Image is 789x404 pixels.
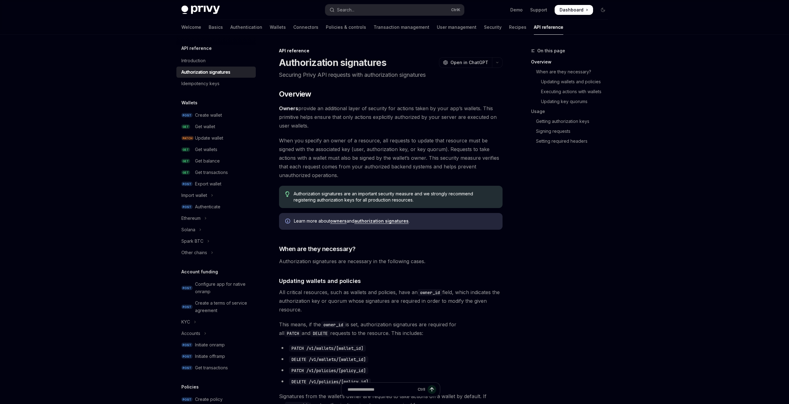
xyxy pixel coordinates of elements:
button: Toggle Accounts section [176,328,256,339]
a: Idempotency keys [176,78,256,89]
span: POST [181,205,193,209]
span: Authorization signatures are necessary in the following cases. [279,257,503,266]
div: KYC [181,318,190,326]
a: GETGet balance [176,155,256,167]
a: Welcome [181,20,201,35]
div: Create wallet [195,111,222,119]
a: POSTExport wallet [176,178,256,189]
div: Initiate onramp [195,341,225,349]
code: DELETE /v1/wallets/[wallet_id] [289,356,368,363]
span: POST [181,343,193,347]
p: Securing Privy API requests with authorization signatures [279,71,503,79]
img: dark logo [181,6,220,14]
span: POST [181,366,193,370]
a: Demo [510,7,523,13]
code: PATCH [284,330,302,337]
div: Get transactions [195,169,228,176]
span: POST [181,354,193,359]
a: Authentication [230,20,262,35]
h5: Policies [181,383,199,391]
span: All critical resources, such as wallets and policies, have an field, which indicates the authoriz... [279,288,503,314]
a: Setting required headers [531,136,613,146]
a: Signing requests [531,126,613,136]
span: Authorization signatures are an important security measure and we strongly recommend registering ... [294,191,496,203]
a: Security [484,20,502,35]
button: Toggle dark mode [598,5,608,15]
div: Ethereum [181,215,201,222]
div: Get wallets [195,146,217,153]
button: Open search [325,4,464,15]
button: Toggle Other chains section [176,247,256,258]
a: authorization signatures [354,218,409,224]
a: Wallets [270,20,286,35]
a: POSTInitiate onramp [176,339,256,350]
a: User management [437,20,477,35]
code: DELETE [310,330,330,337]
svg: Info [285,219,291,225]
div: Idempotency keys [181,80,219,87]
div: Initiate offramp [195,353,225,360]
code: DELETE /v1/policies/[policy_id] [289,378,371,385]
span: Learn more about and . [294,218,496,224]
a: Basics [209,20,223,35]
span: GET [181,124,190,129]
div: Export wallet [195,180,221,188]
span: POST [181,182,193,186]
div: Import wallet [181,192,207,199]
span: This means, if the is set, authorization signatures are required for all and requests to the reso... [279,320,503,337]
button: Toggle Spark BTC section [176,236,256,247]
div: Create a terms of service agreement [195,299,252,314]
svg: Tip [285,191,290,197]
div: Get transactions [195,364,228,371]
button: Toggle Import wallet section [176,190,256,201]
span: GET [181,170,190,175]
span: Ctrl K [451,7,460,12]
a: GETGet wallet [176,121,256,132]
span: PATCH [181,136,194,141]
a: When are they necessary? [531,67,613,77]
span: GET [181,159,190,163]
a: Owners [279,105,298,112]
a: Recipes [509,20,526,35]
div: Authenticate [195,203,220,211]
div: Update wallet [195,134,223,142]
a: Updating wallets and policies [531,77,613,87]
a: POSTAuthenticate [176,201,256,212]
div: Solana [181,226,195,233]
div: Configure app for native onramp [195,280,252,295]
a: API reference [534,20,563,35]
span: POST [181,397,193,402]
h5: Account funding [181,268,218,276]
a: owners [330,218,347,224]
a: Transaction management [374,20,429,35]
button: Toggle Solana section [176,224,256,235]
h1: Authorization signatures [279,57,387,68]
button: Toggle KYC section [176,316,256,328]
span: provide an additional layer of security for actions taken by your app’s wallets. This primitive h... [279,104,503,130]
input: Ask a question... [348,383,415,396]
a: Getting authorization keys [531,116,613,126]
span: GET [181,147,190,152]
a: Executing actions with wallets [531,87,613,97]
div: Get wallet [195,123,215,130]
code: owner_id [418,289,442,296]
a: Introduction [176,55,256,66]
a: POSTGet transactions [176,362,256,373]
a: Policies & controls [326,20,366,35]
code: PATCH /v1/policies/[policy_id] [289,367,368,374]
span: When you specify an owner of a resource, all requests to update that resource must be signed with... [279,136,503,180]
a: Updating key quorums [531,97,613,106]
span: POST [181,286,193,290]
span: POST [181,113,193,118]
div: API reference [279,48,503,54]
div: Introduction [181,57,206,64]
a: Overview [531,57,613,67]
h5: Wallets [181,99,197,106]
span: Dashboard [560,7,583,13]
a: Dashboard [555,5,593,15]
a: Usage [531,106,613,116]
a: Authorization signatures [176,67,256,78]
a: POSTCreate a terms of service agreement [176,298,256,316]
button: Open in ChatGPT [439,57,492,68]
span: Updating wallets and policies [279,277,361,285]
